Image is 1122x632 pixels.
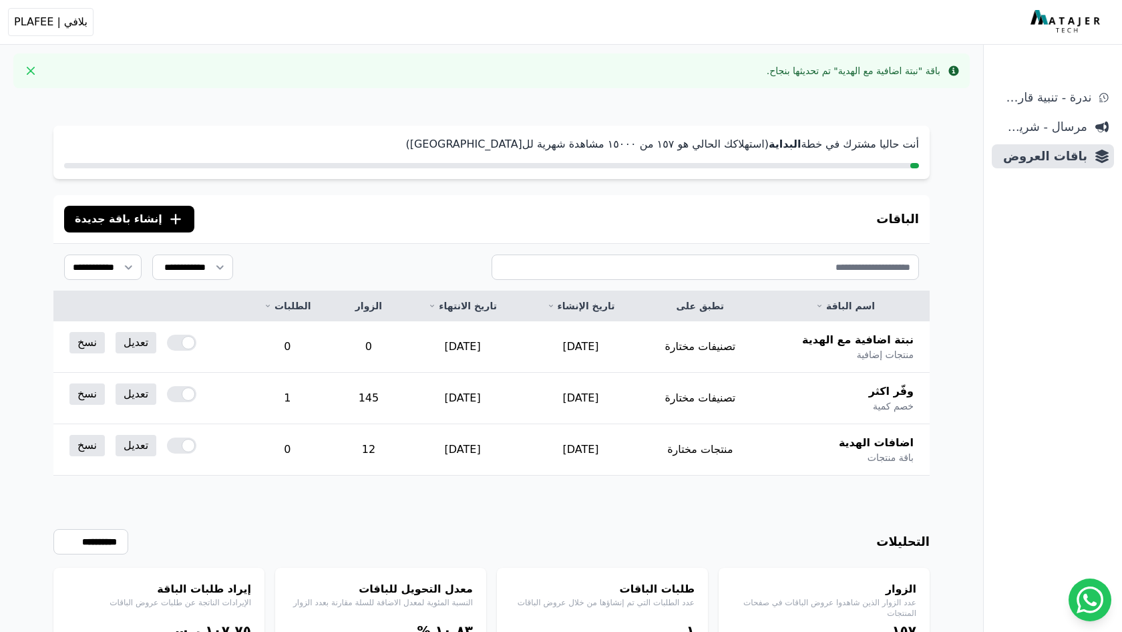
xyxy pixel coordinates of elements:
td: منتجات مختارة [640,424,761,476]
h4: معدل التحويل للباقات [289,581,473,597]
span: باقات العروض [997,147,1087,166]
td: [DATE] [522,373,640,424]
td: 0 [241,321,334,373]
a: تعديل [116,332,156,353]
p: عدد الطلبات التي تم إنشاؤها من خلال عروض الباقات [510,597,695,608]
a: تاريخ الإنشاء [538,299,624,313]
span: مرسال - شريط دعاية [997,118,1087,136]
td: [DATE] [522,321,640,373]
h4: الزوار [732,581,916,597]
td: [DATE] [403,321,522,373]
a: تعديل [116,435,156,456]
td: [DATE] [403,424,522,476]
a: اسم الباقة [777,299,914,313]
span: وفّر اكثر [869,383,914,400]
th: الزوار [334,291,403,321]
span: منتجات إضافية [857,348,914,361]
a: نسخ [69,383,105,405]
button: إنشاء باقة جديدة [64,206,194,232]
h4: إيراد طلبات الباقة [67,581,251,597]
button: بلافي | PLAFEE [8,8,93,36]
p: النسبة المئوية لمعدل الاضافة للسلة مقارنة بعدد الزوار [289,597,473,608]
td: تصنيفات مختارة [640,321,761,373]
p: عدد الزوار الذين شاهدوا عروض الباقات في صفحات المنتجات [732,597,916,619]
h3: الباقات [876,210,919,228]
div: باقة "نبتة اضافية مع الهدية" تم تحديثها بنجاح. [767,64,940,77]
button: Close [20,60,41,82]
h3: التحليلات [876,532,930,551]
td: 0 [241,424,334,476]
p: الإيرادات الناتجة عن طلبات عروض الباقات [67,597,251,608]
th: تطبق على [640,291,761,321]
td: 0 [334,321,403,373]
td: 1 [241,373,334,424]
span: بلافي | PLAFEE [14,14,87,30]
span: اضافات الهدية [839,435,914,451]
a: تاريخ الانتهاء [419,299,506,313]
strong: البداية [769,138,801,150]
span: إنشاء باقة جديدة [75,211,162,227]
h4: طلبات الباقات [510,581,695,597]
p: أنت حاليا مشترك في خطة (استهلاكك الحالي هو ١٥٧ من ١٥۰۰۰ مشاهدة شهرية لل[GEOGRAPHIC_DATA]) [64,136,919,152]
td: تصنيفات مختارة [640,373,761,424]
a: الطلبات [257,299,318,313]
td: 145 [334,373,403,424]
span: نبتة اضافية مع الهدية [802,332,914,348]
a: نسخ [69,435,105,456]
a: تعديل [116,383,156,405]
img: MatajerTech Logo [1031,10,1103,34]
td: [DATE] [522,424,640,476]
span: باقة منتجات [868,451,914,464]
td: [DATE] [403,373,522,424]
a: نسخ [69,332,105,353]
td: 12 [334,424,403,476]
span: خصم كمية [873,400,914,413]
span: ندرة - تنبية قارب علي النفاذ [997,88,1091,107]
